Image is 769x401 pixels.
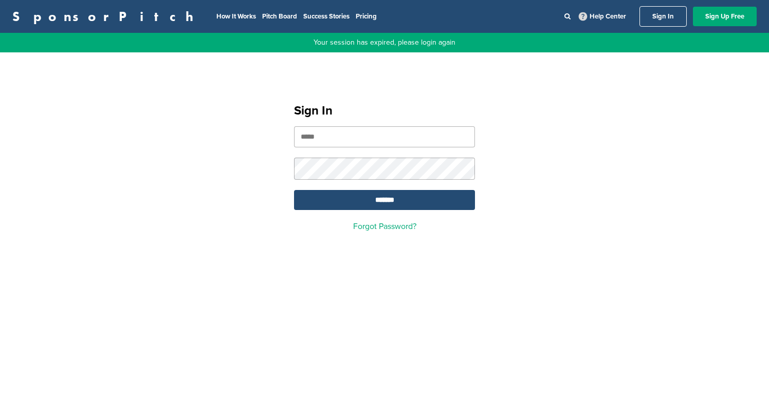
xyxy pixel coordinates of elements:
a: Forgot Password? [353,221,416,232]
a: Sign Up Free [693,7,757,26]
a: SponsorPitch [12,10,200,23]
h1: Sign In [294,102,475,120]
a: Sign In [639,6,687,27]
a: Pitch Board [262,12,297,21]
a: Success Stories [303,12,350,21]
a: How It Works [216,12,256,21]
a: Help Center [577,10,628,23]
a: Pricing [356,12,377,21]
